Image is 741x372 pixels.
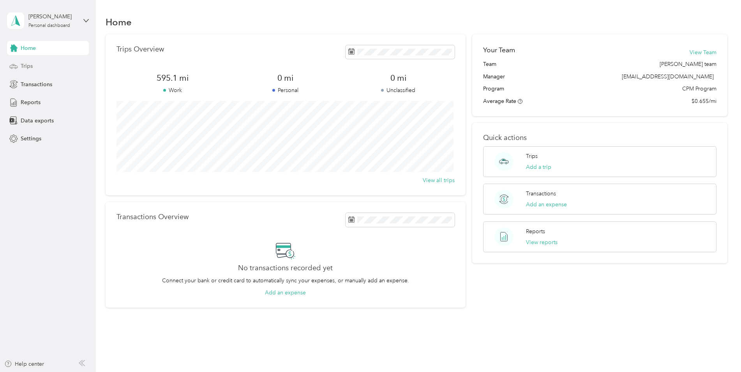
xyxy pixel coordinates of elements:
div: Personal dashboard [28,23,70,28]
p: Unclassified [342,86,455,94]
h2: Your Team [483,45,515,55]
button: Add an expense [526,200,567,209]
p: Transactions Overview [116,213,189,221]
span: Transactions [21,80,52,89]
p: Trips Overview [116,45,164,53]
p: Work [116,86,229,94]
span: CPM Program [682,85,716,93]
span: Trips [21,62,33,70]
span: 0 mi [229,73,342,83]
button: View all trips [423,176,455,184]
button: View reports [526,238,558,246]
p: Trips [526,152,538,160]
span: Manager [483,73,505,81]
span: Reports [21,98,41,106]
span: Home [21,44,36,52]
span: Program [483,85,504,93]
h2: No transactions recorded yet [238,264,333,272]
span: Team [483,60,496,68]
div: [PERSON_NAME] [28,12,77,21]
span: 0 mi [342,73,455,83]
span: Settings [21,135,41,143]
span: [EMAIL_ADDRESS][DOMAIN_NAME] [622,73,714,80]
span: Average Rate [483,98,516,105]
button: Add an expense [265,289,306,297]
span: $0.655/mi [692,97,716,105]
p: Personal [229,86,342,94]
button: Help center [4,360,44,368]
button: View Team [690,48,716,57]
p: Connect your bank or credit card to automatically sync your expenses, or manually add an expense. [162,276,409,285]
p: Transactions [526,190,556,198]
span: [PERSON_NAME] team [660,60,716,68]
h1: Home [106,18,132,26]
span: 595.1 mi [116,73,229,83]
p: Quick actions [483,134,716,142]
iframe: Everlance-gr Chat Button Frame [697,328,741,372]
p: Reports [526,227,545,236]
span: Data exports [21,117,54,125]
button: Add a trip [526,163,551,171]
